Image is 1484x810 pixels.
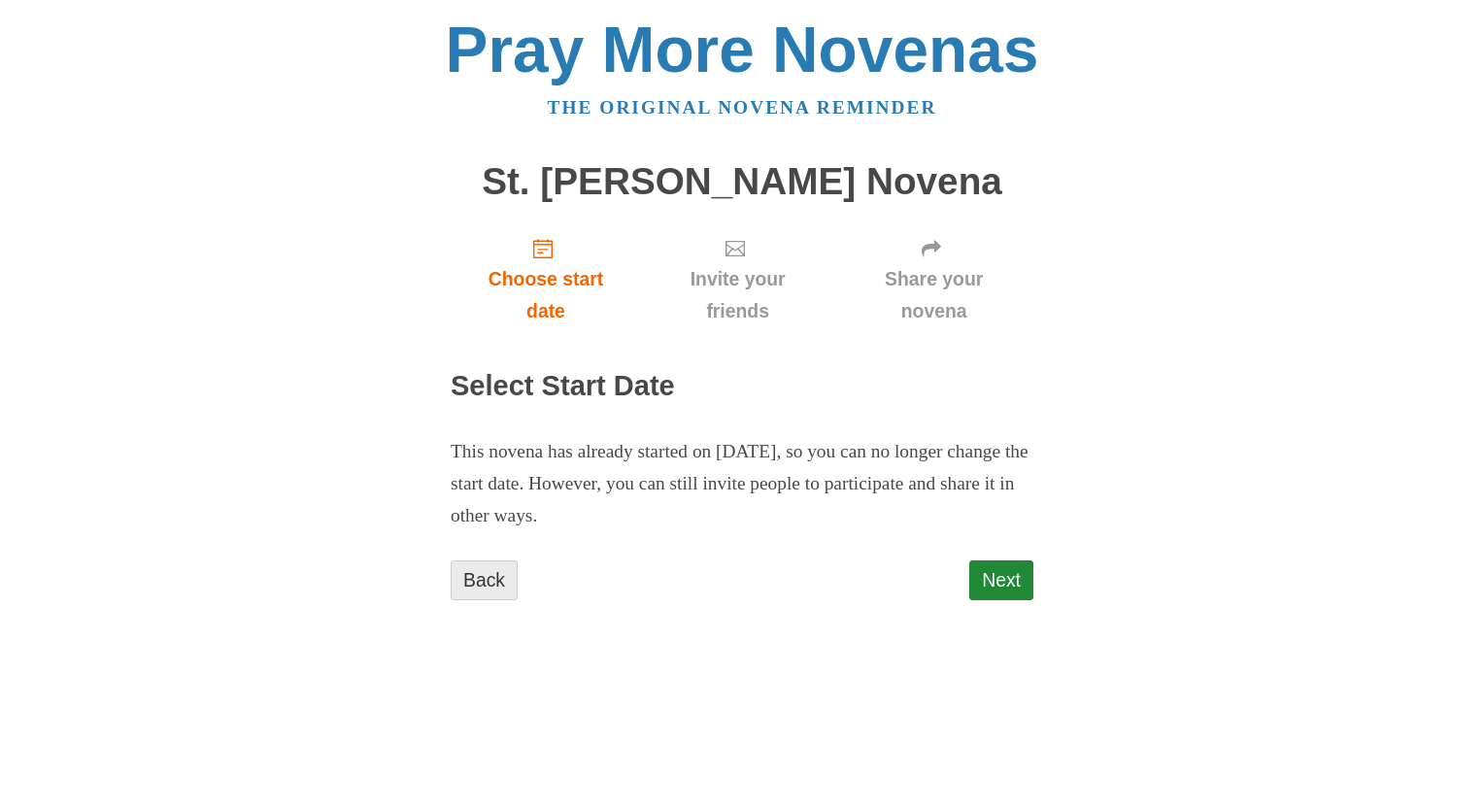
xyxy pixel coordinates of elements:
[641,221,834,337] a: Invite your friends
[451,560,518,600] a: Back
[854,263,1014,327] span: Share your novena
[451,371,1033,402] h2: Select Start Date
[451,436,1033,532] p: This novena has already started on [DATE], so you can no longer change the start date. However, y...
[834,221,1033,337] a: Share your novena
[451,161,1033,203] h1: St. [PERSON_NAME] Novena
[470,263,622,327] span: Choose start date
[446,14,1039,85] a: Pray More Novenas
[451,221,641,337] a: Choose start date
[660,263,815,327] span: Invite your friends
[969,560,1033,600] a: Next
[548,97,937,118] a: The original novena reminder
